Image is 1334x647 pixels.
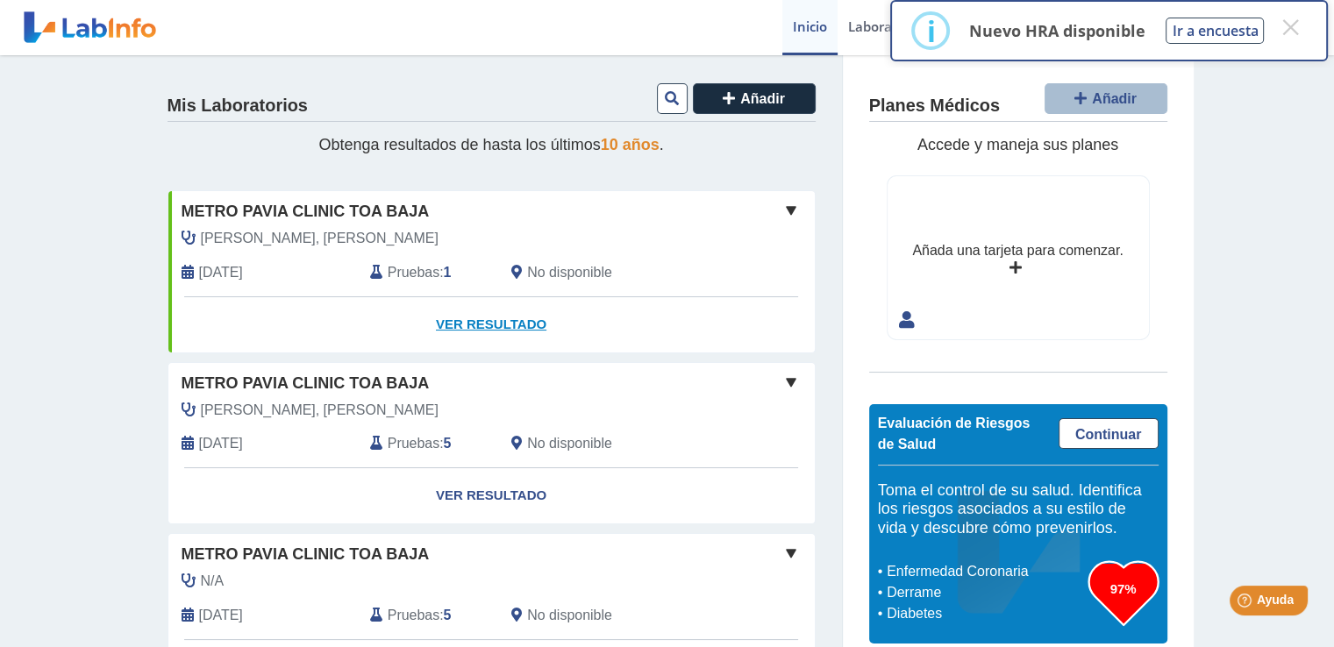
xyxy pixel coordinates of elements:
span: Metro Pavia Clinic Toa Baja [182,372,430,395]
a: Ver Resultado [168,297,815,352]
div: : [357,433,498,454]
span: No disponible [527,605,612,626]
span: N/A [201,571,225,592]
b: 5 [444,436,452,451]
a: Ver Resultado [168,468,815,523]
span: Evaluación de Riesgos de Salud [878,416,1031,451]
div: i [926,15,935,46]
span: Añadir [740,91,785,106]
span: Añadir [1092,91,1137,106]
span: 2025-06-11 [199,605,243,626]
span: Pruebas [388,262,439,283]
div: : [357,262,498,283]
h3: 97% [1088,578,1159,600]
button: Ir a encuesta [1166,18,1264,44]
h5: Toma el control de su salud. Identifica los riesgos asociados a su estilo de vida y descubre cómo... [878,481,1159,538]
span: Pruebas [388,433,439,454]
span: Metro Pavia Clinic Toa Baja [182,200,430,224]
span: Continuar [1075,427,1142,442]
h4: Mis Laboratorios [168,96,308,117]
span: 2025-09-12 [199,262,243,283]
span: No disponible [527,433,612,454]
b: 5 [444,608,452,622]
b: 1 [444,265,452,280]
button: Añadir [693,83,816,114]
a: Continuar [1059,418,1159,449]
h4: Planes Médicos [869,96,1000,117]
button: Close this dialog [1274,11,1306,43]
span: 2025-07-02 [199,433,243,454]
li: Derrame [882,582,1088,603]
span: Obtenga resultados de hasta los últimos . [318,136,663,153]
span: Robles Rivera, Carlos [201,228,439,249]
span: No disponible [527,262,612,283]
button: Añadir [1045,83,1167,114]
div: Añada una tarjeta para comenzar. [912,240,1123,261]
iframe: Help widget launcher [1178,579,1315,628]
span: Accede y maneja sus planes [917,136,1118,153]
span: Metro Pavia Clinic Toa Baja [182,543,430,566]
span: Pruebas [388,605,439,626]
li: Enfermedad Coronaria [882,561,1088,582]
p: Nuevo HRA disponible [968,20,1145,41]
li: Diabetes [882,603,1088,624]
span: Robles Rivera, Carlos [201,400,439,421]
span: 10 años [601,136,660,153]
div: : [357,605,498,626]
